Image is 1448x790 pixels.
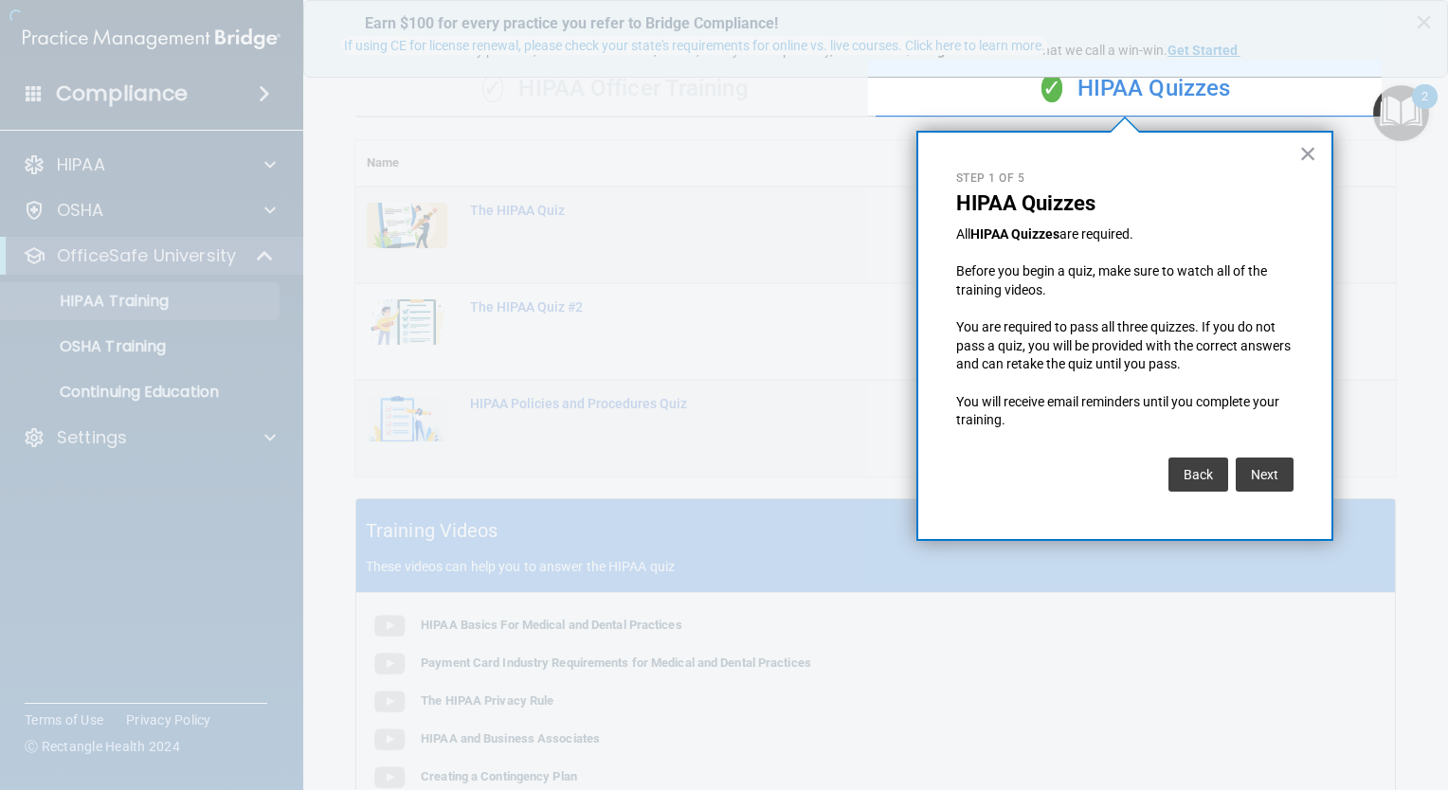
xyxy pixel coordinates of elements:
button: Open Resource Center, 2 new notifications [1373,85,1429,141]
p: You will receive email reminders until you complete your training. [956,393,1294,430]
span: ✓ [1041,74,1062,102]
button: Close [1299,138,1317,169]
strong: HIPAA Quizzes [970,226,1059,242]
span: All [956,226,970,242]
span: are required. [1059,226,1133,242]
div: HIPAA Quizzes [876,61,1396,117]
p: Before you begin a quiz, make sure to watch all of the training videos. [956,262,1294,299]
p: You are required to pass all three quizzes. If you do not pass a quiz, you will be provided with ... [956,318,1294,374]
button: Back [1168,458,1228,492]
button: Next [1236,458,1294,492]
p: HIPAA Quizzes [956,191,1294,216]
p: Step 1 of 5 [956,171,1294,187]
